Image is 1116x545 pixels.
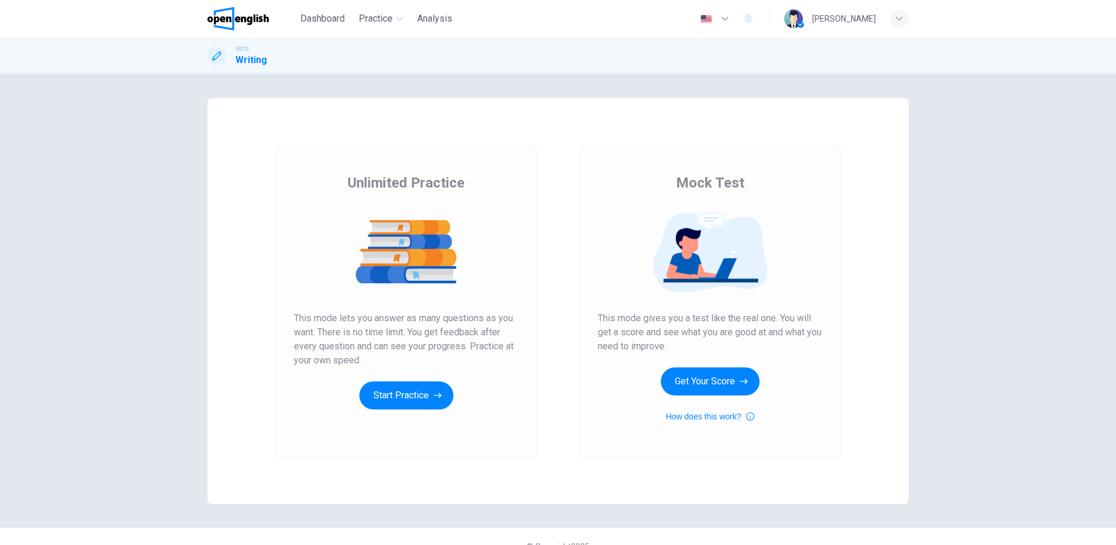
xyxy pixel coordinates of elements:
img: Profile picture [784,9,803,28]
a: OpenEnglish logo [207,7,296,30]
span: Unlimited Practice [348,173,465,192]
button: Get Your Score [661,367,760,395]
img: OpenEnglish logo [207,7,269,30]
button: Analysis [413,8,457,29]
span: This mode gives you a test like the real one. You will get a score and see what you are good at a... [598,311,822,353]
button: How does this work? [666,409,754,423]
button: Dashboard [296,8,349,29]
div: [PERSON_NAME] [812,12,876,26]
span: Mock Test [676,173,744,192]
span: Dashboard [300,12,345,26]
h1: Writing [235,53,267,67]
span: This mode lets you answer as many questions as you want. There is no time limit. You get feedback... [294,311,518,367]
button: Practice [354,8,408,29]
button: Start Practice [359,381,453,409]
span: Practice [359,12,393,26]
img: en [699,15,713,23]
span: IELTS [235,45,249,53]
span: Analysis [417,12,452,26]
